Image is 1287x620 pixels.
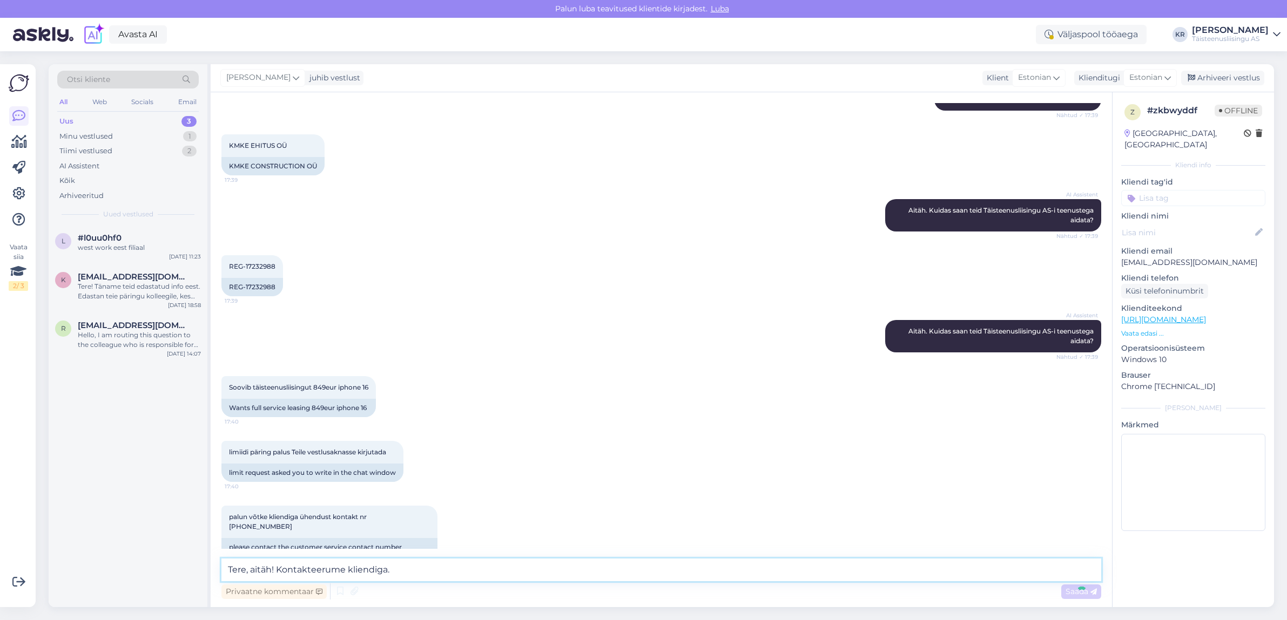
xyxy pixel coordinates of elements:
div: west work eest filiaal [78,243,201,253]
p: Märkmed [1121,419,1265,431]
span: Estonian [1129,72,1162,84]
span: Nähtud ✓ 17:39 [1056,111,1098,119]
p: Kliendi telefon [1121,272,1265,284]
div: REG-17232988 [221,278,283,296]
span: l [62,237,65,245]
div: AI Assistent [59,161,99,172]
input: Lisa tag [1121,190,1265,206]
span: Nähtud ✓ 17:39 [1056,232,1098,240]
div: Klient [982,72,1009,84]
span: z [1130,108,1135,116]
span: Aitäh. Kuidas saan teid Täisteenusliisingu AS-i teenustega aidata? [908,206,1095,224]
div: Uus [59,116,73,127]
span: Nähtud ✓ 17:39 [1056,353,1098,361]
a: Avasta AI [109,25,167,44]
div: [PERSON_NAME] [1192,26,1269,35]
span: Aitäh. Kuidas saan teid Täisteenusliisingu AS-i teenustega aidata? [908,327,1095,345]
div: 3 [181,116,197,127]
div: Web [90,95,109,109]
div: KR [1173,27,1188,42]
div: Tiimi vestlused [59,146,112,156]
span: Otsi kliente [67,74,110,85]
div: Väljaspool tööaega [1036,25,1147,44]
span: KMKE EHITUS OÜ [229,141,287,149]
div: [DATE] 18:58 [168,301,201,309]
p: Brauser [1121,370,1265,381]
span: Estonian [1018,72,1051,84]
p: Kliendi nimi [1121,210,1265,222]
div: Kõik [59,175,75,186]
div: All [57,95,70,109]
div: juhib vestlust [305,72,360,84]
div: # zkbwyddf [1147,104,1215,117]
div: [GEOGRAPHIC_DATA], [GEOGRAPHIC_DATA] [1124,128,1244,151]
span: k [61,276,66,284]
span: limiidi päring palus Teile vestlusaknasse kirjutada [229,448,386,456]
span: [PERSON_NAME] [226,72,291,84]
p: Chrome [TECHNICAL_ID] [1121,381,1265,392]
div: Klienditugi [1074,72,1120,84]
div: Kliendi info [1121,160,1265,170]
span: Soovib täisteenusliisingut 849eur iphone 16 [229,383,368,391]
div: 1 [183,131,197,142]
p: Operatsioonisüsteem [1121,343,1265,354]
span: Offline [1215,105,1262,117]
span: AI Assistent [1057,311,1098,319]
div: Vaata siia [9,242,28,291]
span: #l0uu0hf0 [78,233,122,243]
span: 17:40 [225,482,265,490]
span: palun võtke kliendiga ühendust kontakt nr [PHONE_NUMBER] [229,513,368,530]
div: KMKE CONSTRUCTION OÜ [221,157,325,175]
div: [DATE] 14:07 [167,350,201,358]
span: r [61,324,66,332]
span: kristiine@tele2.com [78,272,190,282]
img: Askly Logo [9,73,29,93]
div: 2 / 3 [9,281,28,291]
div: Tere! Täname teid edastatud info eest. Edastan teie päringu kolleegile, kes vaatab selle [PERSON_... [78,282,201,301]
span: Uued vestlused [103,209,153,219]
p: Kliendi tag'id [1121,176,1265,188]
a: [URL][DOMAIN_NAME] [1121,315,1206,324]
span: 17:39 [225,297,265,305]
span: Luba [707,4,732,13]
span: AI Assistent [1057,190,1098,199]
span: 17:39 [225,176,265,184]
span: 17:40 [225,418,265,426]
div: Wants full service leasing 849eur iphone 16 [221,399,376,417]
div: 2 [182,146,197,156]
div: [PERSON_NAME] [1121,403,1265,413]
div: Hello, I am routing this question to the colleague who is responsible for this topic. The reply m... [78,330,201,350]
div: Täisteenusliisingu AS [1192,35,1269,43]
p: Kliendi email [1121,246,1265,257]
a: [PERSON_NAME]Täisteenusliisingu AS [1192,26,1281,43]
div: Arhiveeri vestlus [1181,71,1264,85]
span: REG-17232988 [229,262,275,270]
div: [DATE] 11:23 [169,253,201,261]
div: please contact the customer service contact number [PHONE_NUMBER] [221,538,437,566]
p: [EMAIL_ADDRESS][DOMAIN_NAME] [1121,257,1265,268]
div: Socials [129,95,156,109]
p: Klienditeekond [1121,303,1265,314]
img: explore-ai [82,23,105,46]
div: Arhiveeritud [59,190,104,201]
p: Windows 10 [1121,354,1265,365]
div: Küsi telefoninumbrit [1121,284,1208,298]
div: Minu vestlused [59,131,113,142]
div: Email [176,95,199,109]
p: Vaata edasi ... [1121,329,1265,338]
span: rimantasbru@gmail.com [78,321,190,330]
div: limit request asked you to write in the chat window [221,464,403,482]
input: Lisa nimi [1122,227,1253,239]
